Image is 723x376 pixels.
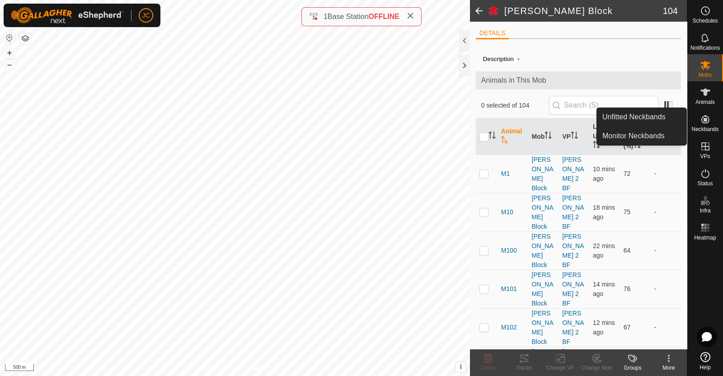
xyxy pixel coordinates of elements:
div: Tracks [506,364,542,372]
th: Mob [528,118,559,155]
span: 75 [624,208,631,216]
span: 76 [624,285,631,292]
span: 67 [624,324,631,331]
label: Description [483,56,514,62]
span: i [460,363,462,371]
span: Unfitted Neckbands [602,112,666,122]
span: 14 Aug 2025, 6:55 pm [593,204,615,221]
div: [PERSON_NAME] Block [532,270,555,308]
span: M100 [501,246,517,255]
span: Delete [480,365,496,371]
span: 14 Aug 2025, 7:02 pm [593,165,615,182]
span: Animals in This Mob [481,75,676,86]
li: DETAILS [476,28,509,39]
button: + [4,47,15,58]
span: 0 selected of 104 [481,101,549,110]
a: Unfitted Neckbands [597,108,686,126]
span: Animals [695,99,715,105]
h2: [PERSON_NAME] Block [504,5,663,16]
span: Infra [700,208,710,213]
span: - [514,51,523,66]
th: Last Updated [589,118,620,155]
a: [PERSON_NAME] 2 BF [562,310,584,345]
span: 1 [324,13,328,20]
button: – [4,59,15,70]
div: Change VP [542,364,578,372]
span: 14 Aug 2025, 6:51 pm [593,242,615,259]
button: Map Layers [20,33,31,44]
p-sorticon: Activate to sort [634,142,641,150]
th: VP [559,118,589,155]
span: M101 [501,284,517,294]
span: Base Station [328,13,369,20]
a: Contact Us [244,364,271,372]
span: JC [142,11,150,20]
span: OFFLINE [369,13,399,20]
button: Reset Map [4,33,15,43]
td: - [650,193,681,231]
p-sorticon: Activate to sort [593,142,600,150]
a: Help [687,348,723,374]
span: 72 [624,170,631,177]
a: [PERSON_NAME] 2 BF [562,156,584,192]
span: Heatmap [694,235,716,240]
td: - [650,155,681,193]
div: More [651,364,687,372]
span: 14 Aug 2025, 6:58 pm [593,281,615,297]
a: Privacy Policy [199,364,233,372]
span: Mobs [699,72,712,78]
td: - [650,270,681,308]
p-sorticon: Activate to sort [501,137,508,145]
span: M10 [501,207,513,217]
td: - [650,231,681,270]
span: 64 [624,247,631,254]
p-sorticon: Activate to sort [545,133,552,140]
span: Neckbands [691,127,718,132]
div: [PERSON_NAME] Block [532,155,555,193]
button: i [456,362,466,372]
span: Monitor Neckbands [602,131,665,141]
p-sorticon: Activate to sort [488,133,496,140]
span: Help [700,365,711,370]
span: 104 [663,4,678,18]
div: [PERSON_NAME] Block [532,193,555,231]
img: Gallagher Logo [11,7,124,23]
span: Schedules [692,18,718,23]
a: Monitor Neckbands [597,127,686,145]
a: [PERSON_NAME] 2 BF [562,233,584,268]
span: 14 Aug 2025, 7:00 pm [593,319,615,336]
div: [PERSON_NAME] Block [532,309,555,347]
span: M102 [501,323,517,332]
span: Status [697,181,713,186]
td: - [650,308,681,347]
span: Notifications [690,45,720,51]
div: Change Mob [578,364,615,372]
a: [PERSON_NAME] 2 BF [562,271,584,307]
p-sorticon: Activate to sort [571,133,578,140]
div: [PERSON_NAME] Block [532,232,555,270]
span: VPs [700,154,710,159]
div: Groups [615,364,651,372]
th: Animal [498,118,528,155]
input: Search (S) [549,96,658,115]
span: M1 [501,169,510,179]
a: [PERSON_NAME] 2 BF [562,194,584,230]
